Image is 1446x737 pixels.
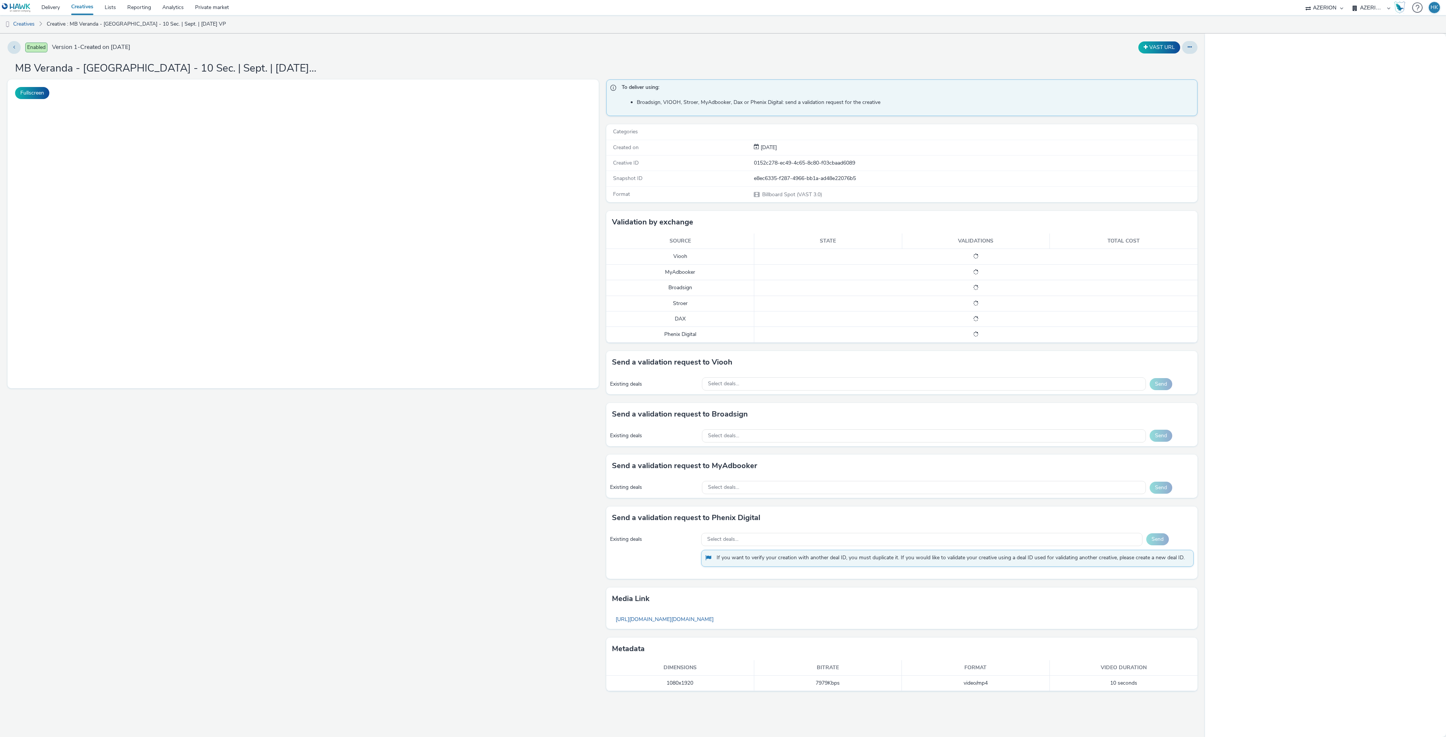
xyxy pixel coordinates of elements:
h3: Send a validation request to Broadsign [612,409,748,420]
span: Created on [613,144,639,151]
a: Hawk Academy [1394,2,1408,14]
h3: Validation by exchange [612,217,693,228]
span: Creative ID [613,159,639,166]
li: Broadsign, VIOOH, Stroer, MyAdbooker, Dax or Phenix Digital: send a validation request for the cr... [637,99,1193,106]
th: Video duration [1050,660,1198,676]
td: Viooh [606,249,754,264]
div: Existing deals [610,380,698,388]
div: Creation 16 September 2025, 16:42 [759,144,777,151]
h3: Send a validation request to MyAdbooker [612,460,757,471]
th: Bitrate [754,660,902,676]
th: State [754,233,902,249]
span: Select deals... [708,381,739,387]
td: 10 seconds [1050,676,1198,691]
img: Hawk Academy [1394,2,1405,14]
span: Snapshot ID [613,175,642,182]
button: Send [1150,482,1172,494]
span: Version 1 - Created on [DATE] [52,43,130,52]
td: 7979 Kbps [754,676,902,691]
span: [DATE] [759,144,777,151]
span: To deliver using: [622,84,1190,93]
td: Stroer [606,296,754,311]
h3: Send a validation request to Phenix Digital [612,512,760,523]
th: Total cost [1050,233,1198,249]
span: Select deals... [708,433,739,439]
th: Format [902,660,1050,676]
th: Validations [902,233,1050,249]
span: Categories [613,128,638,135]
button: Fullscreen [15,87,49,99]
div: Existing deals [610,484,698,491]
span: If you want to verify your creation with another deal ID, you must duplicate it. If you would lik... [717,554,1186,563]
div: Existing deals [610,536,697,543]
td: video/mp4 [902,676,1050,691]
td: MyAdbooker [606,264,754,280]
div: e8ec6335-f287-4966-bb1a-ad48e22076b5 [754,175,1197,182]
td: Broadsign [606,280,754,296]
img: undefined Logo [2,3,31,12]
img: dooh [4,21,11,28]
button: Send [1150,378,1172,390]
a: [URL][DOMAIN_NAME][DOMAIN_NAME] [612,612,717,627]
th: Dimensions [606,660,754,676]
div: Duplicate the creative as a VAST URL [1136,41,1182,53]
h3: Send a validation request to Viooh [612,357,732,368]
span: Billboard Spot (VAST 3.0) [761,191,822,198]
span: Enabled [25,43,47,52]
td: Phenix Digital [606,327,754,342]
button: VAST URL [1138,41,1180,53]
span: Format [613,191,630,198]
td: DAX [606,311,754,327]
span: Select deals... [707,536,738,543]
button: Send [1150,430,1172,442]
button: Send [1146,533,1169,545]
div: HK [1431,2,1438,13]
h3: Metadata [612,643,645,655]
td: 1080x1920 [606,676,754,691]
span: Select deals... [708,484,739,491]
th: Source [606,233,754,249]
h1: MB Veranda - [GEOGRAPHIC_DATA] - 10 Sec. | Sept. | [DATE] VP [15,61,316,76]
h3: Media link [612,593,650,604]
div: 0152c278-ec49-4c65-8c80-f03cbaad6089 [754,159,1197,167]
div: Existing deals [610,432,698,439]
a: Creative : MB Veranda - [GEOGRAPHIC_DATA] - 10 Sec. | Sept. | [DATE] VP [43,15,230,33]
